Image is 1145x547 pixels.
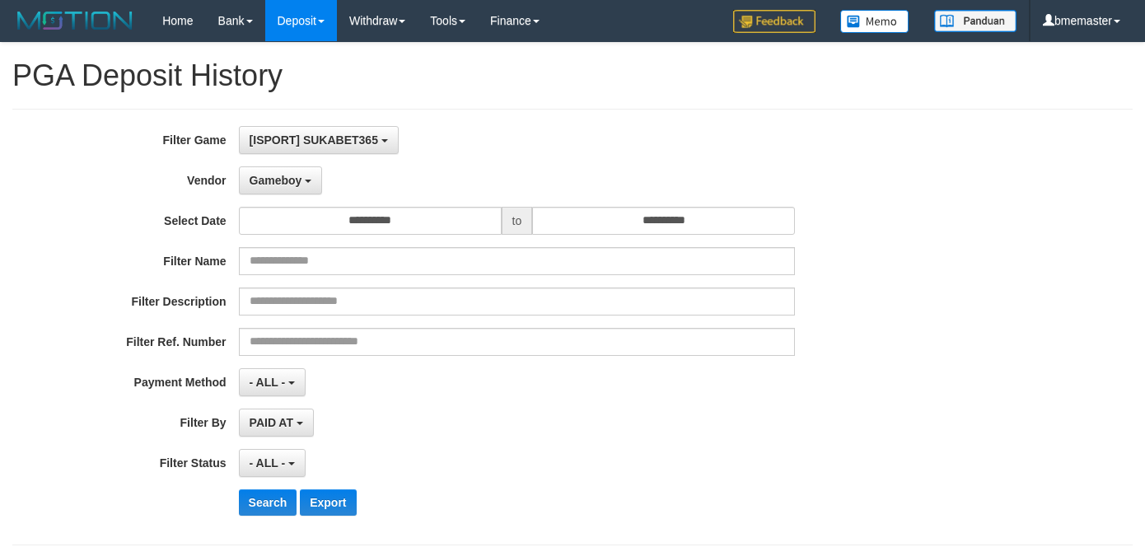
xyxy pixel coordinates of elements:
button: Search [239,489,297,516]
button: PAID AT [239,409,314,437]
span: [ISPORT] SUKABET365 [250,133,378,147]
button: [ISPORT] SUKABET365 [239,126,399,154]
img: panduan.png [934,10,1016,32]
span: - ALL - [250,456,286,470]
button: Export [300,489,356,516]
img: MOTION_logo.png [12,8,138,33]
span: - ALL - [250,376,286,389]
span: PAID AT [250,416,293,429]
button: - ALL - [239,449,306,477]
span: to [502,207,533,235]
h1: PGA Deposit History [12,59,1133,92]
img: Feedback.jpg [733,10,816,33]
button: - ALL - [239,368,306,396]
img: Button%20Memo.svg [840,10,909,33]
span: Gameboy [250,174,302,187]
button: Gameboy [239,166,323,194]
